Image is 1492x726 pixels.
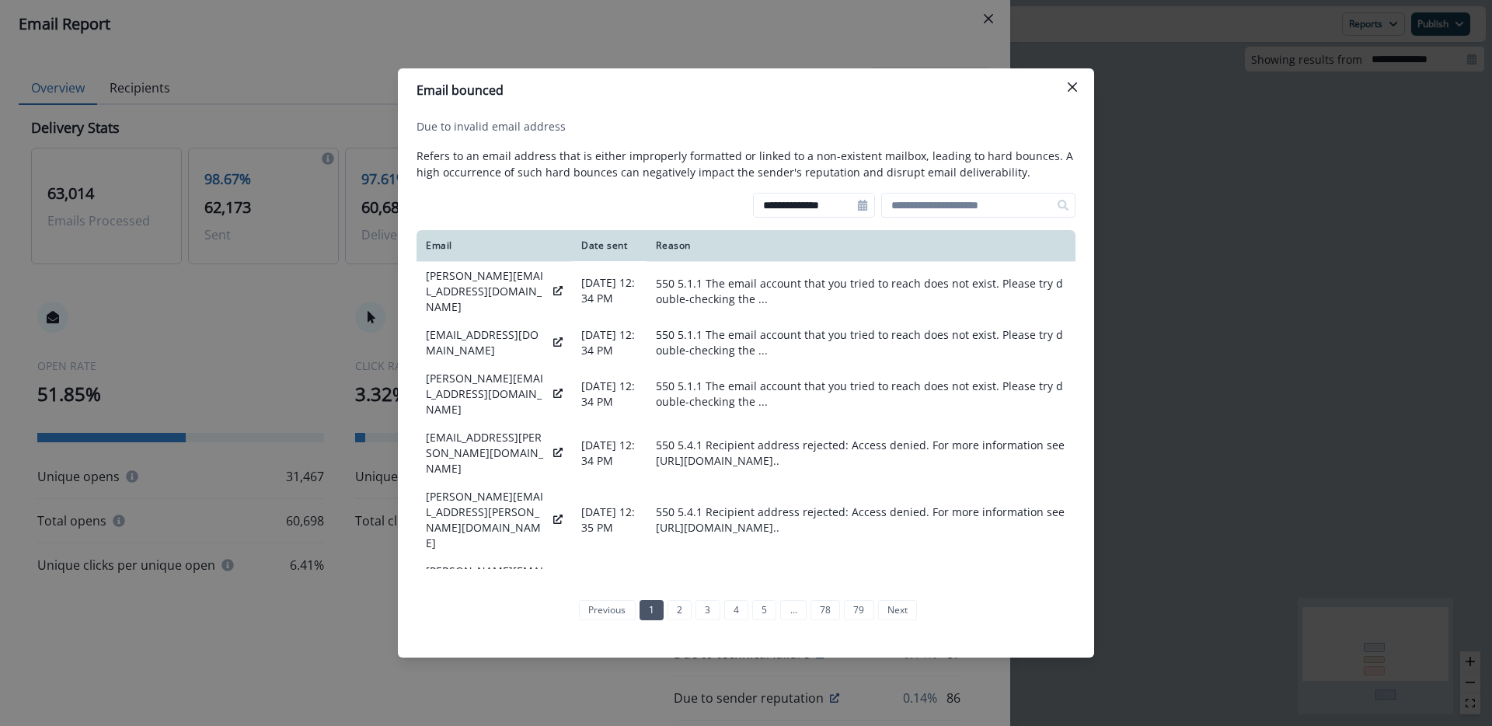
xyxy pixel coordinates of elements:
[426,371,547,417] p: [PERSON_NAME][EMAIL_ADDRESS][DOMAIN_NAME]
[656,504,1066,536] p: 550 5.4.1 Recipient address rejected: Access denied. For more information see [URL][DOMAIN_NAME]..
[656,239,1066,252] div: Reason
[426,564,547,626] p: [PERSON_NAME][EMAIL_ADDRESS][PERSON_NAME][US_STATE][DOMAIN_NAME]
[581,504,637,536] p: [DATE] 12:35 PM
[417,81,504,99] p: Email bounced
[1060,75,1085,99] button: Close
[581,239,637,252] div: Date sent
[752,600,776,620] a: Page 5
[581,379,637,410] p: [DATE] 12:34 PM
[426,327,547,358] p: [EMAIL_ADDRESS][DOMAIN_NAME]
[656,438,1066,469] p: 550 5.4.1 Recipient address rejected: Access denied. For more information see [URL][DOMAIN_NAME]..
[581,438,637,469] p: [DATE] 12:34 PM
[581,327,637,358] p: [DATE] 12:34 PM
[656,276,1066,307] p: 550 5.1.1 The email account that you tried to reach does not exist. Please try double-checking th...
[844,600,873,620] a: Page 79
[417,148,1075,180] p: Refers to an email address that is either improperly formatted or linked to a non-existent mailbo...
[656,379,1066,410] p: 550 5.1.1 The email account that you tried to reach does not exist. Please try double-checking th...
[426,489,547,551] p: [PERSON_NAME][EMAIL_ADDRESS][PERSON_NAME][DOMAIN_NAME]
[417,118,566,134] p: Due to invalid email address
[426,239,563,252] div: Email
[426,268,547,315] p: [PERSON_NAME][EMAIL_ADDRESS][DOMAIN_NAME]
[878,600,917,620] a: Next page
[695,600,720,620] a: Page 3
[640,600,664,620] a: Page 1 is your current page
[426,430,547,476] p: [EMAIL_ADDRESS][PERSON_NAME][DOMAIN_NAME]
[668,600,692,620] a: Page 2
[581,275,637,306] p: [DATE] 12:34 PM
[656,327,1066,358] p: 550 5.1.1 The email account that you tried to reach does not exist. Please try double-checking th...
[575,600,917,620] ul: Pagination
[810,600,840,620] a: Page 78
[780,600,806,620] a: Jump forward
[724,600,748,620] a: Page 4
